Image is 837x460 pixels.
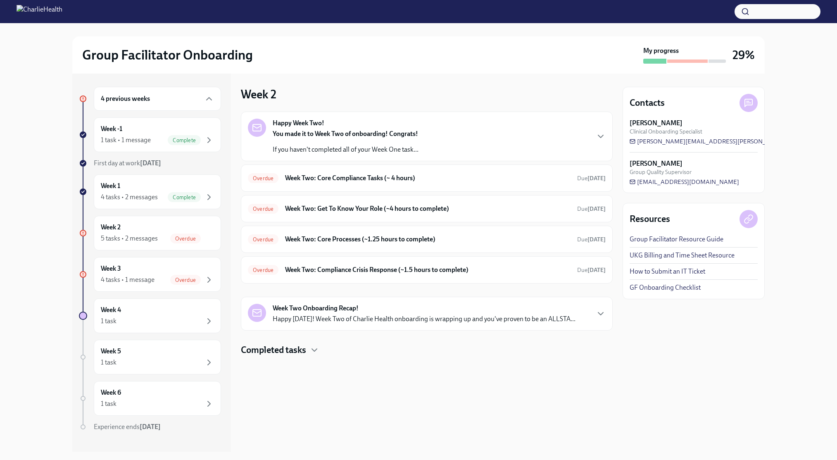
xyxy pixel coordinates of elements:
[285,235,571,244] h6: Week Two: Core Processes (~1.25 hours to complete)
[101,317,117,326] div: 1 task
[17,5,62,18] img: CharlieHealth
[101,347,121,356] h6: Week 5
[79,298,221,333] a: Week 41 task
[630,251,735,260] a: UKG Billing and Time Sheet Resource
[587,267,606,274] strong: [DATE]
[94,87,221,111] div: 4 previous weeks
[170,236,201,242] span: Overdue
[140,159,161,167] strong: [DATE]
[101,264,121,273] h6: Week 3
[79,117,221,152] a: Week -11 task • 1 messageComplete
[630,213,670,225] h4: Resources
[248,236,278,243] span: Overdue
[587,175,606,182] strong: [DATE]
[101,94,150,103] h6: 4 previous weeks
[630,168,692,176] span: Group Quality Supervisor
[577,236,606,243] span: Due
[285,174,571,183] h6: Week Two: Core Compliance Tasks (~ 4 hours)
[248,233,606,246] a: OverdueWeek Two: Core Processes (~1.25 hours to complete)Due[DATE]
[630,283,701,292] a: GF Onboarding Checklist
[273,145,418,154] p: If you haven't completed all of your Week One task...
[577,175,606,182] span: Due
[630,178,739,186] a: [EMAIL_ADDRESS][DOMAIN_NAME]
[273,130,418,138] strong: You made it to Week Two of onboarding! Congrats!
[170,277,201,283] span: Overdue
[79,174,221,209] a: Week 14 tasks • 2 messagesComplete
[140,423,161,431] strong: [DATE]
[630,128,702,136] span: Clinical Onboarding Specialist
[79,159,221,168] a: First day at work[DATE]
[94,159,161,167] span: First day at work
[248,202,606,215] a: OverdueWeek Two: Get To Know Your Role (~4 hours to complete)Due[DATE]
[577,267,606,274] span: Due
[587,236,606,243] strong: [DATE]
[101,305,121,315] h6: Week 4
[577,205,606,213] span: September 22nd, 2025 10:00
[101,181,120,191] h6: Week 1
[577,236,606,243] span: September 22nd, 2025 10:00
[79,340,221,374] a: Week 51 task
[630,119,682,128] strong: [PERSON_NAME]
[82,47,253,63] h2: Group Facilitator Onboarding
[79,381,221,416] a: Week 61 task
[101,399,117,408] div: 1 task
[101,275,155,284] div: 4 tasks • 1 message
[241,344,613,356] div: Completed tasks
[248,175,278,181] span: Overdue
[630,97,665,109] h4: Contacts
[577,266,606,274] span: September 22nd, 2025 10:00
[577,205,606,212] span: Due
[643,46,679,55] strong: My progress
[630,235,723,244] a: Group Facilitator Resource Guide
[587,205,606,212] strong: [DATE]
[248,267,278,273] span: Overdue
[79,257,221,292] a: Week 34 tasks • 1 messageOverdue
[630,159,682,168] strong: [PERSON_NAME]
[101,388,121,397] h6: Week 6
[577,174,606,182] span: September 22nd, 2025 10:00
[101,136,151,145] div: 1 task • 1 message
[101,223,121,232] h6: Week 2
[248,172,606,185] a: OverdueWeek Two: Core Compliance Tasks (~ 4 hours)Due[DATE]
[94,423,161,431] span: Experience ends
[732,48,755,62] h3: 29%
[101,124,122,133] h6: Week -1
[79,216,221,250] a: Week 25 tasks • 2 messagesOverdue
[168,194,201,200] span: Complete
[101,193,158,202] div: 4 tasks • 2 messages
[273,304,359,313] strong: Week Two Onboarding Recap!
[101,234,158,243] div: 5 tasks • 2 messages
[248,206,278,212] span: Overdue
[630,137,836,145] a: [PERSON_NAME][EMAIL_ADDRESS][PERSON_NAME][DOMAIN_NAME]
[285,204,571,213] h6: Week Two: Get To Know Your Role (~4 hours to complete)
[273,315,575,324] p: Happy [DATE]! Week Two of Charlie Health onboarding is wrapping up and you've proven to be an ALL...
[273,119,324,128] strong: Happy Week Two!
[248,263,606,276] a: OverdueWeek Two: Compliance Crisis Response (~1.5 hours to complete)Due[DATE]
[630,267,705,276] a: How to Submit an IT Ticket
[101,358,117,367] div: 1 task
[168,137,201,143] span: Complete
[241,344,306,356] h4: Completed tasks
[285,265,571,274] h6: Week Two: Compliance Crisis Response (~1.5 hours to complete)
[241,87,276,102] h3: Week 2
